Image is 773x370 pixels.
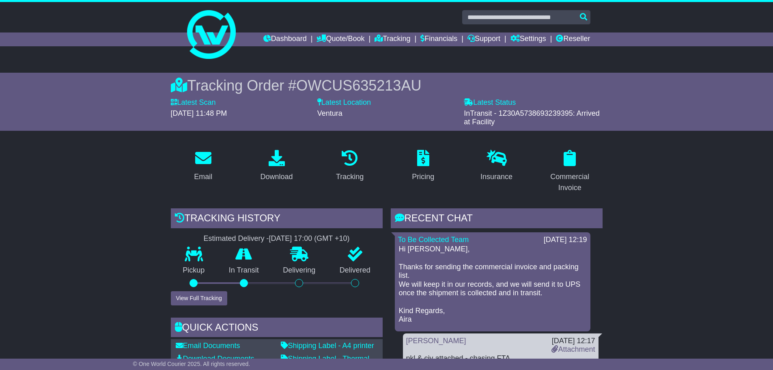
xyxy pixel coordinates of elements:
label: Latest Scan [171,98,216,107]
span: Ventura [317,109,342,117]
div: [DATE] 12:19 [544,236,587,245]
div: Estimated Delivery - [171,234,383,243]
span: © One World Courier 2025. All rights reserved. [133,361,250,367]
p: Delivered [327,266,383,275]
div: Insurance [480,171,512,182]
div: Email [194,171,212,182]
div: Quick Actions [171,318,383,340]
a: Shipping Label - A4 printer [281,342,374,350]
a: Settings [510,32,546,46]
div: Tracking history [171,208,383,230]
a: Financials [420,32,457,46]
a: Quote/Book [317,32,364,46]
span: OWCUS635213AU [296,77,421,94]
a: Email [189,147,217,185]
p: Pickup [171,266,217,275]
a: Tracking [331,147,369,185]
div: Commercial Invoice [543,171,597,193]
label: Latest Location [317,98,371,107]
p: Delivering [271,266,328,275]
div: Tracking Order # [171,77,603,94]
a: Email Documents [176,342,240,350]
button: View Full Tracking [171,291,227,305]
div: [DATE] 17:00 (GMT +10) [269,234,350,243]
a: Commercial Invoice [537,147,603,196]
a: Insurance [475,147,518,185]
a: Support [467,32,500,46]
span: [DATE] 11:48 PM [171,109,227,117]
a: To Be Collected Team [398,236,469,244]
a: Pricing [407,147,439,185]
a: Tracking [375,32,410,46]
a: Reseller [556,32,590,46]
a: Dashboard [263,32,307,46]
p: In Transit [217,266,271,275]
div: [DATE] 12:17 [551,337,595,346]
a: Download Documents [176,355,254,363]
span: InTransit - 1Z30A5738693239395: Arrived at Facility [464,109,600,126]
div: RECENT CHAT [391,208,603,230]
div: Pricing [412,171,434,182]
label: Latest Status [464,98,516,107]
a: [PERSON_NAME] [406,337,466,345]
div: Tracking [336,171,364,182]
div: pkl & civ attached - chasing FTA [406,354,595,363]
div: Download [260,171,293,182]
a: Attachment [551,345,595,353]
p: Hi [PERSON_NAME], Thanks for sending the commercial invoice and packing list. We will keep it in ... [399,245,586,324]
a: Download [255,147,298,185]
